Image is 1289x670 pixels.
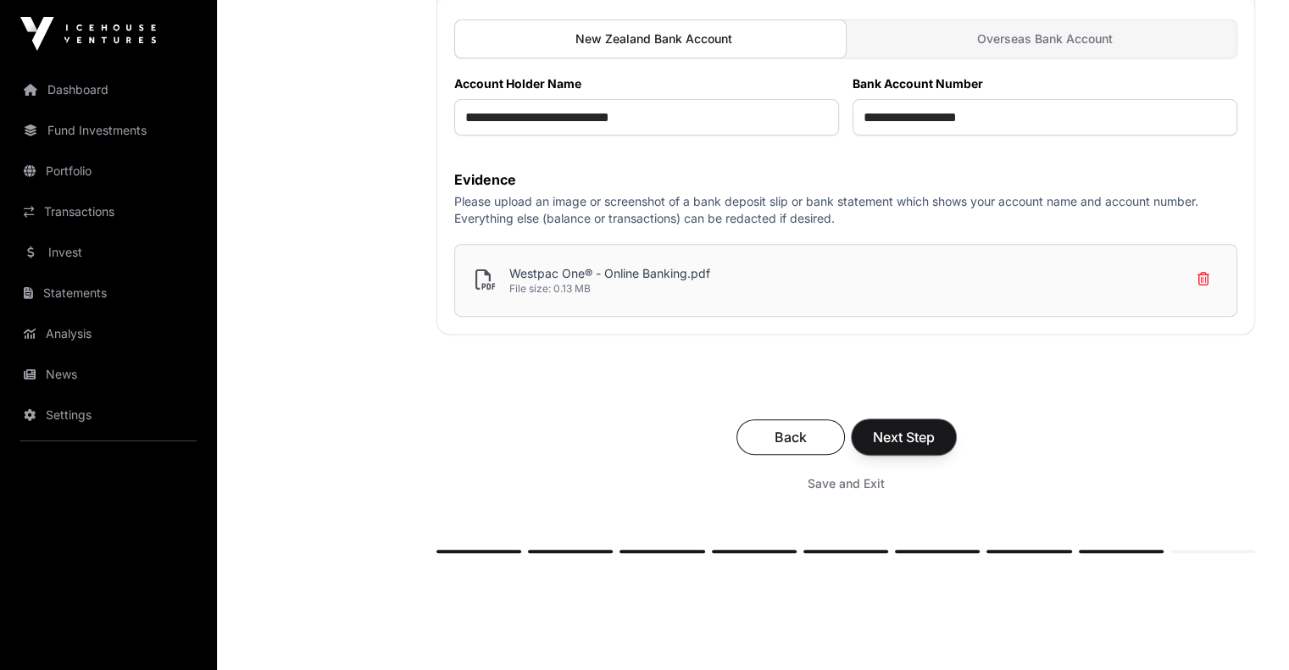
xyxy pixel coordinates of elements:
[977,30,1113,47] span: Overseas Bank Account
[758,427,824,447] span: Back
[509,265,710,296] div: Westpac One® - Online Banking.pdf
[14,315,203,352] a: Analysis
[454,169,1237,190] label: Evidence
[14,396,203,434] a: Settings
[14,112,203,149] a: Fund Investments
[20,17,156,51] img: Icehouse Ventures Logo
[736,419,845,455] button: Back
[14,234,203,271] a: Invest
[509,265,710,282] p: Westpac One® - Online Banking.pdf
[1204,589,1289,670] iframe: Chat Widget
[509,282,710,296] p: File size: 0.13 MB
[14,356,203,393] a: News
[852,419,956,455] button: Next Step
[873,427,935,447] span: Next Step
[808,475,885,492] span: Save and Exit
[14,274,203,312] a: Statements
[853,75,1237,92] label: Bank Account Number
[454,193,1237,227] p: Please upload an image or screenshot of a bank deposit slip or bank statement which shows your ac...
[787,468,905,499] button: Save and Exit
[14,71,203,108] a: Dashboard
[14,193,203,230] a: Transactions
[14,152,203,190] a: Portfolio
[454,75,839,92] label: Account Holder Name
